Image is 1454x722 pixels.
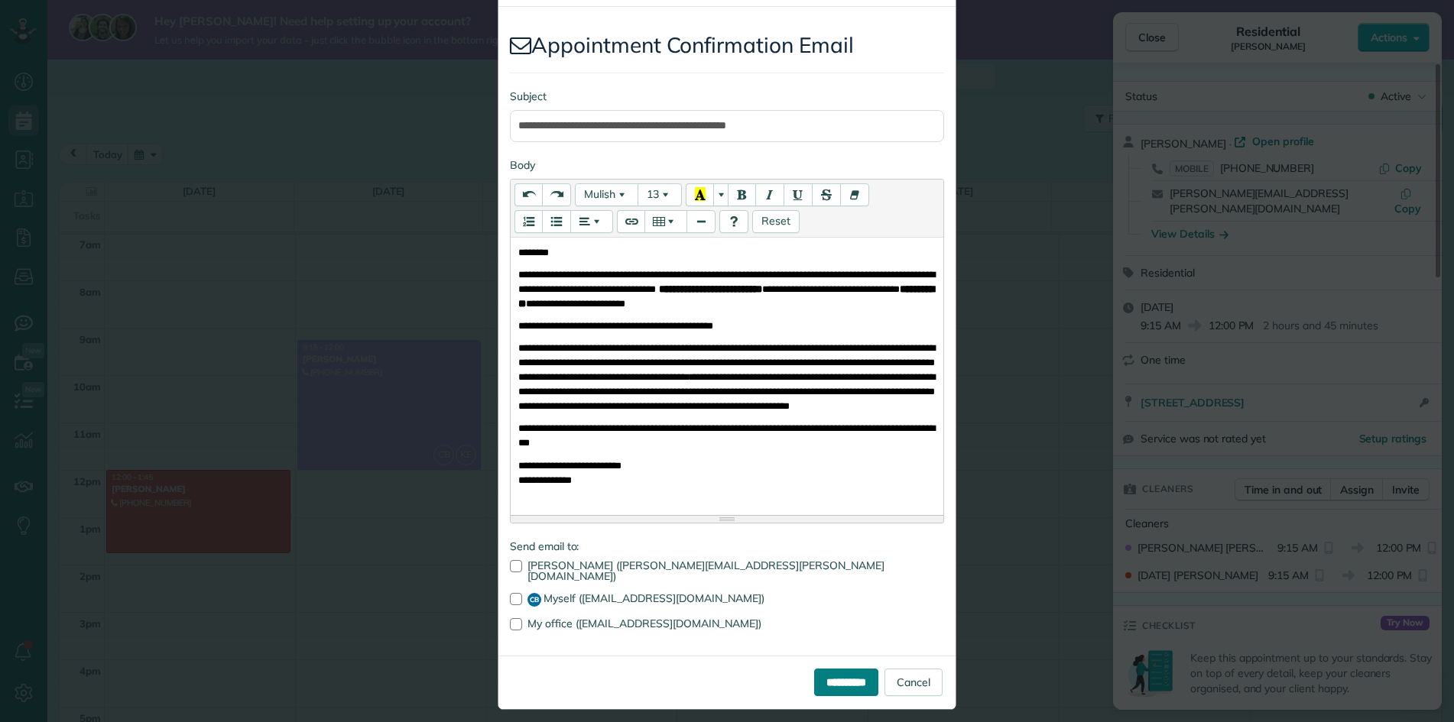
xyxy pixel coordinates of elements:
[884,669,943,696] a: Cancel
[527,593,541,607] span: CB
[840,183,869,206] button: Remove Font Style (CTRL+\)
[686,210,716,233] button: Insert Horizontal Rule (CTRL+ENTER)
[784,183,813,206] button: Underline (CTRL+U)
[542,183,571,206] button: Redo (CTRL+Y)
[510,157,944,173] label: Body
[510,89,944,104] label: Subject
[713,183,729,206] button: More Color
[644,210,687,233] button: Table
[510,593,944,607] label: Myself ([EMAIL_ADDRESS][DOMAIN_NAME])
[514,210,543,233] button: Ordered list (CTRL+SHIFT+NUM8)
[542,210,571,233] button: Unordered list (CTRL+SHIFT+NUM7)
[755,183,784,206] button: Italic (CTRL+I)
[617,210,645,233] button: Link (CTRL+K)
[510,34,944,57] h2: Appointment Confirmation Email
[570,210,613,233] button: Paragraph
[510,560,944,581] label: [PERSON_NAME] ([PERSON_NAME][EMAIL_ADDRESS][PERSON_NAME][DOMAIN_NAME])
[514,183,543,206] button: Undo (CTRL+Z)
[719,210,748,233] button: Help
[584,187,615,201] span: Mulish
[728,183,756,206] button: Bold (CTRL+B)
[638,183,682,206] button: Font Size
[686,183,714,206] button: Recent Color
[575,183,638,206] button: Font Family
[752,210,800,233] button: Resets template content to default
[511,516,943,523] div: Resize
[510,618,944,629] label: My office ([EMAIL_ADDRESS][DOMAIN_NAME])
[647,187,659,201] span: 13
[812,183,841,206] button: Strikethrough (CTRL+SHIFT+S)
[510,539,944,554] label: Send email to:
